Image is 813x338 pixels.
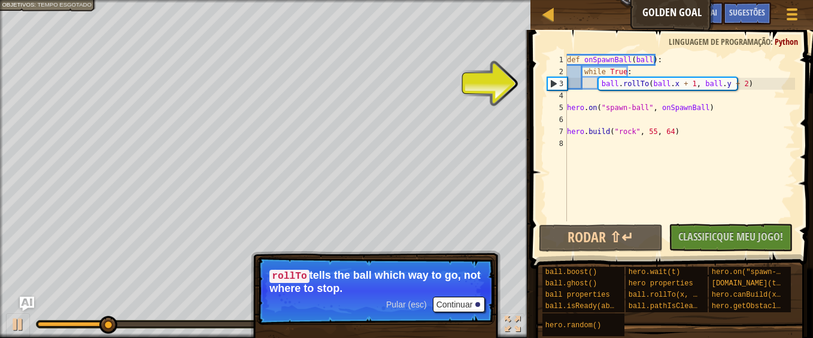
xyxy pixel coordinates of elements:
[669,36,770,47] span: Linguagem de programação
[629,279,693,288] span: hero properties
[433,297,486,312] button: Continuar
[547,54,567,66] div: 1
[629,302,723,310] span: ball.pathIsClear(x, y)
[548,78,567,90] div: 3
[629,291,702,299] span: ball.rollTo(x, y)
[545,302,636,310] span: ball.isReady(ability)
[629,268,680,276] span: hero.wait(t)
[547,66,567,78] div: 2
[777,2,807,31] button: Mostrar menu do jogo
[34,1,37,8] span: :
[6,313,30,338] button: Ctrl + P: Play
[545,279,597,288] span: ball.ghost()
[269,270,309,283] code: rollTo
[547,126,567,138] div: 7
[729,7,765,18] span: Sugestões
[20,297,34,311] button: Ask AI
[2,1,34,8] span: Objetivos
[545,291,610,299] span: ball properties
[691,2,723,25] button: Ask AI
[269,269,482,294] p: tells the ball which way to go, not where to stop.
[547,138,567,150] div: 8
[547,90,567,102] div: 4
[775,36,798,47] span: Python
[500,313,524,338] button: Toggle fullscreen
[386,300,427,309] span: Pular (esc)
[539,224,663,252] button: Rodar ⇧↵
[697,7,717,18] span: Ask AI
[547,114,567,126] div: 6
[545,268,597,276] span: ball.boost()
[712,291,794,299] span: hero.canBuild(x, y)
[545,321,602,330] span: hero.random()
[669,224,793,251] button: Classificque Meu Jogo!
[547,102,567,114] div: 5
[37,1,91,8] span: Tempo esgotado
[678,229,783,244] span: Classificque Meu Jogo!
[770,36,775,47] span: :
